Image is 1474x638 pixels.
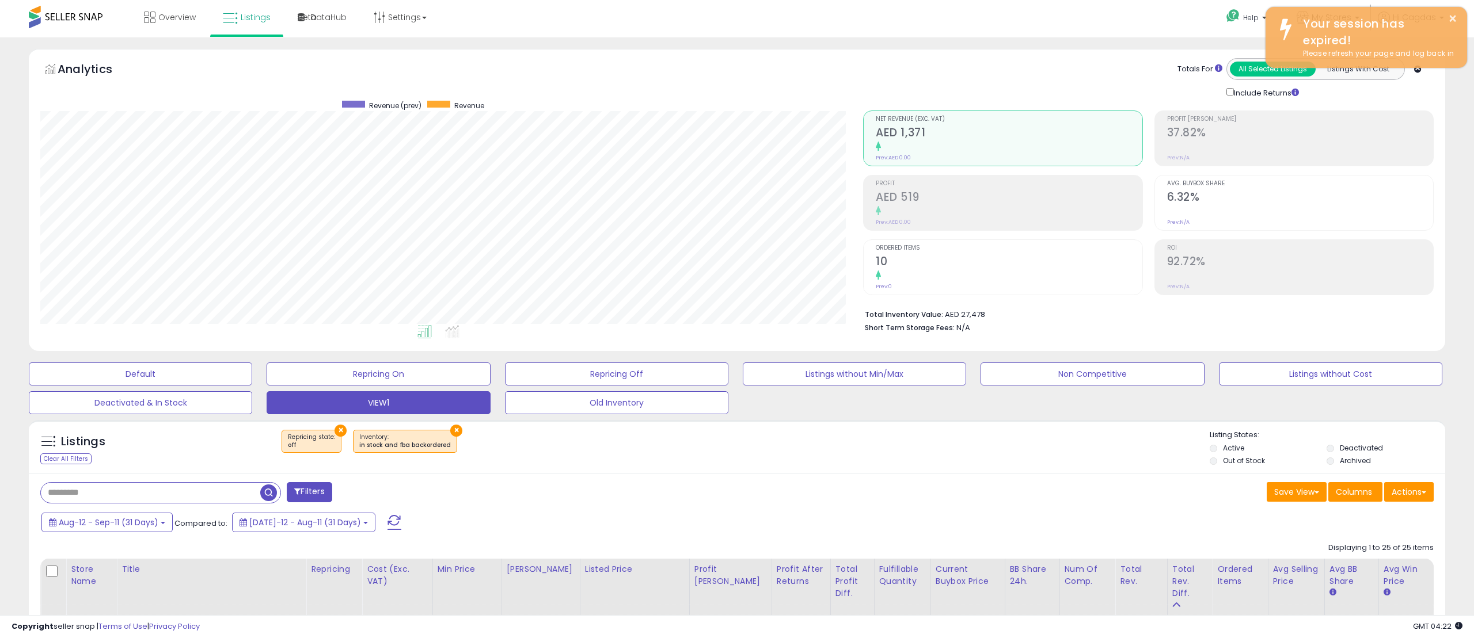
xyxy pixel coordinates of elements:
div: seller snap | | [12,621,200,632]
li: AED 27,478 [865,307,1425,320]
button: Columns [1328,482,1382,502]
span: Ordered Items [876,245,1142,251]
div: Include Returns [1218,86,1313,99]
button: Default [29,362,252,385]
small: Prev: AED 0.00 [876,219,911,226]
h2: 92.72% [1167,255,1433,270]
div: Totals For [1177,64,1222,75]
small: Prev: 0 [876,283,892,290]
div: BB Share 24h. [1010,563,1055,587]
button: Repricing On [267,362,490,385]
div: Avg Win Price [1384,563,1429,587]
div: Store Name [71,563,112,587]
button: × [450,425,462,437]
div: Fulfillable Quantity [879,563,926,587]
span: Inventory : [359,433,451,450]
span: Overview [158,12,196,23]
button: Listings without Cost [1219,362,1442,385]
div: Ordered Items [1217,563,1263,587]
label: Deactivated [1340,443,1383,453]
div: Total Rev. [1120,563,1162,587]
span: Avg. Buybox Share [1167,181,1433,187]
button: VIEW1 [267,391,490,414]
button: × [335,425,347,437]
span: Listings [241,12,271,23]
span: 2025-09-15 04:22 GMT [1413,621,1462,632]
h2: AED 519 [876,190,1142,206]
span: Columns [1336,486,1372,498]
button: Filters [287,482,332,502]
div: Avg Selling Price [1273,563,1320,587]
button: [DATE]-12 - Aug-11 (31 Days) [232,513,375,532]
button: × [1448,12,1457,26]
b: Short Term Storage Fees: [865,323,955,333]
span: Profit [876,181,1142,187]
span: Profit [PERSON_NAME] [1167,116,1433,123]
button: All Selected Listings [1230,62,1316,77]
button: Repricing Off [505,362,728,385]
h2: 6.32% [1167,190,1433,206]
div: Title [121,563,301,575]
button: Save View [1267,482,1327,502]
div: Total Profit Diff. [835,563,869,599]
span: N/A [956,322,970,333]
h2: 10 [876,255,1142,270]
div: Current Buybox Price [936,563,1000,587]
span: Revenue [454,101,484,110]
span: ROI [1167,245,1433,251]
div: off [288,441,335,449]
button: Deactivated & In Stock [29,391,252,414]
button: Non Competitive [981,362,1204,385]
strong: Copyright [12,621,54,632]
div: Clear All Filters [40,453,92,464]
div: Profit [PERSON_NAME] [694,563,767,587]
i: Get Help [1226,9,1240,23]
button: Aug-12 - Sep-11 (31 Days) [41,513,173,532]
small: Avg BB Share. [1329,587,1336,598]
div: in stock and fba backordered [359,441,451,449]
div: Total Rev. Diff. [1172,563,1207,599]
div: Cost (Exc. VAT) [367,563,427,587]
h5: Analytics [58,61,135,80]
a: Terms of Use [98,621,147,632]
div: Avg BB Share [1329,563,1374,587]
div: Num of Comp. [1065,563,1111,587]
div: [PERSON_NAME] [507,563,575,575]
small: Prev: N/A [1167,219,1190,226]
label: Out of Stock [1223,456,1265,465]
span: Net Revenue (Exc. VAT) [876,116,1142,123]
span: Revenue (prev) [369,101,421,110]
span: DataHub [310,12,347,23]
button: Actions [1384,482,1434,502]
button: Old Inventory [505,391,728,414]
span: Compared to: [174,518,227,529]
div: Min Price [438,563,497,575]
h2: 37.82% [1167,126,1433,142]
b: Total Inventory Value: [865,310,943,319]
span: Aug-12 - Sep-11 (31 Days) [59,517,158,528]
label: Active [1223,443,1244,453]
a: Privacy Policy [149,621,200,632]
h2: AED 1,371 [876,126,1142,142]
div: Please refresh your page and log back in [1294,48,1458,59]
div: Listed Price [585,563,685,575]
span: Repricing state : [288,433,335,450]
small: Avg Win Price. [1384,587,1391,598]
label: Archived [1340,456,1371,465]
span: [DATE]-12 - Aug-11 (31 Days) [249,517,361,528]
small: Prev: AED 0.00 [876,154,911,161]
button: Listings without Min/Max [743,362,966,385]
small: Prev: N/A [1167,154,1190,161]
button: Listings With Cost [1315,62,1401,77]
small: Prev: N/A [1167,283,1190,290]
div: Displaying 1 to 25 of 25 items [1328,543,1434,553]
div: Profit After Returns [777,563,826,587]
span: Help [1243,13,1259,22]
div: Your session has expired! [1294,16,1458,48]
h5: Listings [61,434,105,450]
p: Listing States: [1210,430,1445,441]
div: Repricing [311,563,357,575]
